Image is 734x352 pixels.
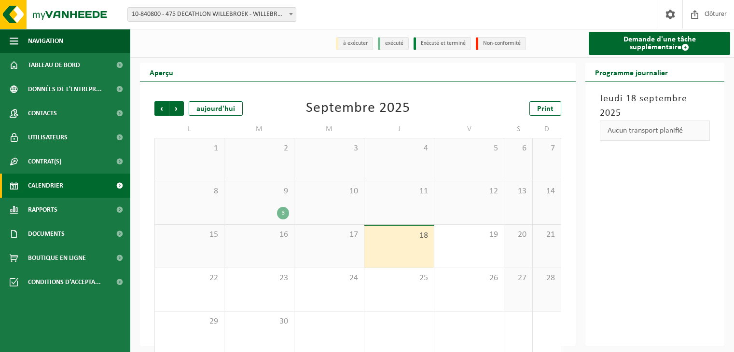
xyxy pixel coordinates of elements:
span: Tableau de bord [28,53,80,77]
td: M [294,121,364,138]
span: 23 [229,273,289,284]
span: Contrat(s) [28,149,61,174]
span: Utilisateurs [28,125,68,149]
li: Exécuté et terminé [414,37,471,50]
td: S [504,121,533,138]
span: Contacts [28,101,57,125]
span: 3 [299,143,359,154]
span: 13 [509,186,527,197]
span: Précédent [154,101,169,116]
div: 3 [277,207,289,219]
td: M [224,121,294,138]
span: 4 [369,143,429,154]
span: Données de l'entrepr... [28,77,102,101]
span: 10 [299,186,359,197]
span: 11 [369,186,429,197]
div: Aucun transport planifié [600,121,710,141]
span: Suivant [169,101,184,116]
span: 19 [439,230,499,240]
a: Print [529,101,561,116]
span: 24 [299,273,359,284]
td: J [364,121,434,138]
span: 18 [369,230,429,241]
span: 29 [160,316,219,327]
h2: Aperçu [140,63,183,81]
td: V [434,121,504,138]
span: 21 [538,230,556,240]
span: Documents [28,222,65,246]
span: 28 [538,273,556,284]
span: Calendrier [28,174,63,198]
li: exécuté [378,37,409,50]
span: 10-840800 - 475 DECATHLON WILLEBROEK - WILLEBROEK [128,8,296,21]
h2: Programme journalier [585,63,678,81]
span: 9 [229,186,289,197]
li: Non-conformité [476,37,526,50]
span: Boutique en ligne [28,246,86,270]
span: 16 [229,230,289,240]
span: 27 [509,273,527,284]
span: Print [537,105,554,113]
a: Demande d'une tâche supplémentaire [589,32,730,55]
span: Rapports [28,198,57,222]
span: 8 [160,186,219,197]
span: 5 [439,143,499,154]
span: 1 [160,143,219,154]
span: 17 [299,230,359,240]
span: 14 [538,186,556,197]
span: 2 [229,143,289,154]
span: 15 [160,230,219,240]
span: 20 [509,230,527,240]
span: 6 [509,143,527,154]
span: 22 [160,273,219,284]
h3: Jeudi 18 septembre 2025 [600,92,710,121]
td: L [154,121,224,138]
span: 12 [439,186,499,197]
span: 30 [229,316,289,327]
span: 25 [369,273,429,284]
td: D [533,121,561,138]
span: Conditions d'accepta... [28,270,101,294]
span: 26 [439,273,499,284]
div: aujourd'hui [189,101,243,116]
div: Septembre 2025 [306,101,410,116]
span: Navigation [28,29,63,53]
span: 7 [538,143,556,154]
span: 10-840800 - 475 DECATHLON WILLEBROEK - WILLEBROEK [127,7,296,22]
li: à exécuter [336,37,373,50]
